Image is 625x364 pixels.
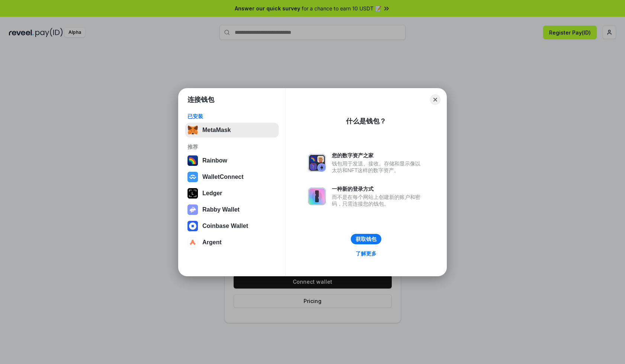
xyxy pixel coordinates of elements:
[202,127,231,133] div: MetaMask
[185,202,279,217] button: Rabby Wallet
[332,160,424,174] div: 钱包用于发送、接收、存储和显示像以太坊和NFT这样的数字资产。
[185,235,279,250] button: Argent
[187,188,198,199] img: svg+xml,%3Csvg%20xmlns%3D%22http%3A%2F%2Fwww.w3.org%2F2000%2Fsvg%22%20width%3D%2228%22%20height%3...
[356,236,376,242] div: 获取钱包
[202,190,222,197] div: Ledger
[351,234,381,244] button: 获取钱包
[430,94,440,105] button: Close
[187,155,198,166] img: svg+xml,%3Csvg%20width%3D%22120%22%20height%3D%22120%22%20viewBox%3D%220%200%20120%20120%22%20fil...
[187,144,276,150] div: 推荐
[308,187,326,205] img: svg+xml,%3Csvg%20xmlns%3D%22http%3A%2F%2Fwww.w3.org%2F2000%2Fsvg%22%20fill%3D%22none%22%20viewBox...
[202,239,222,246] div: Argent
[202,174,244,180] div: WalletConnect
[356,250,376,257] div: 了解更多
[185,170,279,184] button: WalletConnect
[187,221,198,231] img: svg+xml,%3Csvg%20width%3D%2228%22%20height%3D%2228%22%20viewBox%3D%220%200%2028%2028%22%20fill%3D...
[308,154,326,172] img: svg+xml,%3Csvg%20xmlns%3D%22http%3A%2F%2Fwww.w3.org%2F2000%2Fsvg%22%20fill%3D%22none%22%20viewBox...
[187,172,198,182] img: svg+xml,%3Csvg%20width%3D%2228%22%20height%3D%2228%22%20viewBox%3D%220%200%2028%2028%22%20fill%3D...
[202,206,240,213] div: Rabby Wallet
[202,223,248,229] div: Coinbase Wallet
[187,237,198,248] img: svg+xml,%3Csvg%20width%3D%2228%22%20height%3D%2228%22%20viewBox%3D%220%200%2028%2028%22%20fill%3D...
[332,152,424,159] div: 您的数字资产之家
[187,95,214,104] h1: 连接钱包
[185,123,279,138] button: MetaMask
[202,157,227,164] div: Rainbow
[346,117,386,126] div: 什么是钱包？
[351,249,381,258] a: 了解更多
[332,186,424,192] div: 一种新的登录方式
[187,113,276,120] div: 已安装
[185,153,279,168] button: Rainbow
[187,204,198,215] img: svg+xml,%3Csvg%20xmlns%3D%22http%3A%2F%2Fwww.w3.org%2F2000%2Fsvg%22%20fill%3D%22none%22%20viewBox...
[187,125,198,135] img: svg+xml,%3Csvg%20fill%3D%22none%22%20height%3D%2233%22%20viewBox%3D%220%200%2035%2033%22%20width%...
[185,186,279,201] button: Ledger
[332,194,424,207] div: 而不是在每个网站上创建新的账户和密码，只需连接您的钱包。
[185,219,279,233] button: Coinbase Wallet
